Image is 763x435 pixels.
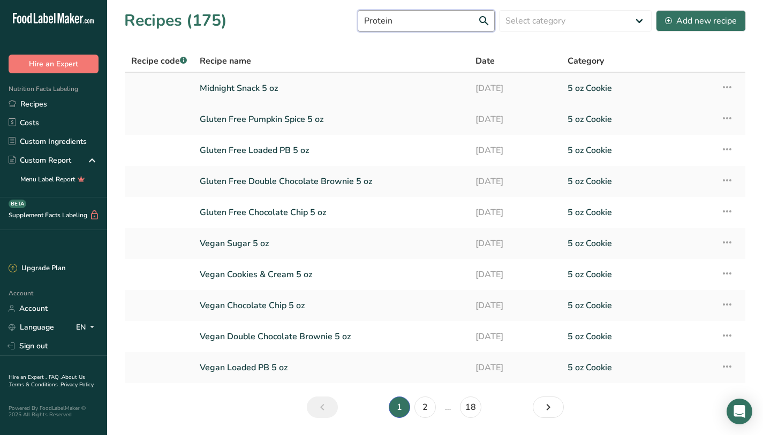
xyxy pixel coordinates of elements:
[200,325,463,348] a: Vegan Double Chocolate Brownie 5 oz
[475,55,495,67] span: Date
[568,108,708,131] a: 5 oz Cookie
[568,263,708,286] a: 5 oz Cookie
[568,139,708,162] a: 5 oz Cookie
[9,155,71,166] div: Custom Report
[76,321,99,334] div: EN
[475,294,555,317] a: [DATE]
[414,396,436,418] a: Page 2.
[200,55,251,67] span: Recipe name
[475,232,555,255] a: [DATE]
[727,399,752,424] div: Open Intercom Messenger
[200,294,463,317] a: Vegan Chocolate Chip 5 oz
[656,10,746,32] button: Add new recipe
[124,9,227,33] h1: Recipes (175)
[9,55,99,73] button: Hire an Expert
[200,139,463,162] a: Gluten Free Loaded PB 5 oz
[131,55,187,67] span: Recipe code
[9,200,26,208] div: BETA
[568,201,708,224] a: 5 oz Cookie
[9,381,61,388] a: Terms & Conditions .
[475,77,555,100] a: [DATE]
[475,263,555,286] a: [DATE]
[475,356,555,379] a: [DATE]
[475,325,555,348] a: [DATE]
[9,373,85,388] a: About Us .
[9,405,99,418] div: Powered By FoodLabelMaker © 2025 All Rights Reserved
[568,325,708,348] a: 5 oz Cookie
[568,356,708,379] a: 5 oz Cookie
[9,263,65,274] div: Upgrade Plan
[460,396,481,418] a: Page 18.
[200,77,463,100] a: Midnight Snack 5 oz
[475,108,555,131] a: [DATE]
[475,139,555,162] a: [DATE]
[533,396,564,418] a: Next page
[568,232,708,255] a: 5 oz Cookie
[568,77,708,100] a: 5 oz Cookie
[200,263,463,286] a: Vegan Cookies & Cream 5 oz
[307,396,338,418] a: Previous page
[9,373,47,381] a: Hire an Expert .
[200,108,463,131] a: Gluten Free Pumpkin Spice 5 oz
[49,373,62,381] a: FAQ .
[200,170,463,193] a: Gluten Free Double Chocolate Brownie 5 oz
[200,232,463,255] a: Vegan Sugar 5 oz
[568,170,708,193] a: 5 oz Cookie
[568,294,708,317] a: 5 oz Cookie
[61,381,94,388] a: Privacy Policy
[200,201,463,224] a: Gluten Free Chocolate Chip 5 oz
[475,170,555,193] a: [DATE]
[200,356,463,379] a: Vegan Loaded PB 5 oz
[9,318,54,337] a: Language
[568,55,604,67] span: Category
[475,201,555,224] a: [DATE]
[358,10,495,32] input: Search for recipe
[665,14,737,27] div: Add new recipe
